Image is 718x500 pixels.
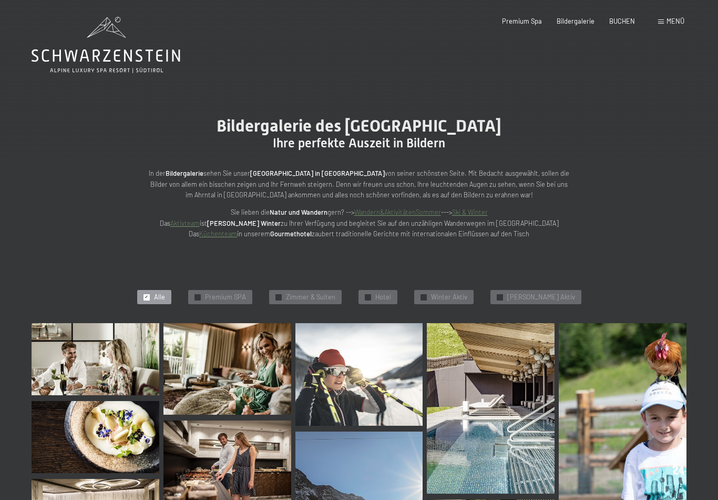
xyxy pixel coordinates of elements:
[366,294,370,300] span: ✓
[207,219,281,227] strong: [PERSON_NAME] Winter
[250,169,385,177] strong: [GEOGRAPHIC_DATA] in [GEOGRAPHIC_DATA]
[154,293,165,302] span: Alle
[273,136,445,151] span: Ihre perfekte Auszeit in Bildern
[170,219,200,227] a: Aktivteam
[375,293,391,302] span: Hotel
[196,294,199,300] span: ✓
[427,323,555,494] img: Auszeit für Körper in einem ungezwungenen Ambiente
[502,17,542,25] a: Premium Spa
[205,293,246,302] span: Premium SPA
[276,294,280,300] span: ✓
[422,294,425,300] span: ✓
[666,17,684,25] span: Menü
[270,229,312,238] strong: Gourmethotel
[163,323,291,414] img: Bildergalerie
[32,323,159,395] img: Bildergalerie
[145,294,148,300] span: ✓
[431,293,467,302] span: Winter Aktiv
[217,116,501,136] span: Bildergalerie des [GEOGRAPHIC_DATA]
[166,169,203,177] strong: Bildergalerie
[507,293,575,302] span: [PERSON_NAME] Aktiv
[452,208,488,216] a: Ski & Winter
[149,168,569,200] p: In der sehen Sie unser von seiner schönsten Seite. Mit Bedacht ausgewählt, sollen die Bilder von ...
[427,323,555,494] a: Bildergalerie
[149,207,569,239] p: Sie lieben die gern? --> ---> Das ist zu Ihrer Verfügung und begleitet Sie auf den unzähligen Wan...
[199,229,237,238] a: Küchenteam
[270,208,327,216] strong: Natur und Wandern
[286,293,335,302] span: Zimmer & Suiten
[295,323,423,425] img: Bildergalerie
[498,294,501,300] span: ✓
[557,17,594,25] a: Bildergalerie
[354,208,441,216] a: Wandern&AktivitätenSommer
[609,17,635,25] a: BUCHEN
[32,401,159,473] img: Bildergalerie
